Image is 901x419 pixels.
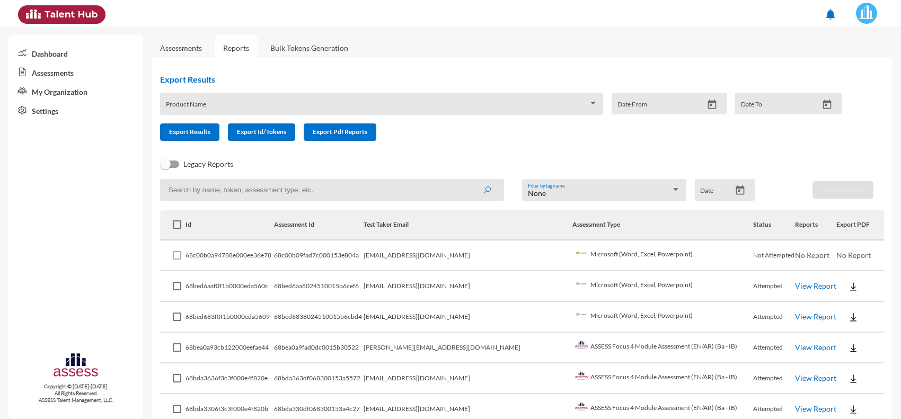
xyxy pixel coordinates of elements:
td: ASSESS Focus 4 Module Assessment (EN/AR) (Ba - IB) [572,333,754,363]
a: View Report [795,312,836,321]
a: My Organization [8,82,143,101]
span: No Report [836,251,871,260]
td: Attempted [753,271,795,302]
td: 68bea0a9fad0dc0015b30522 [274,333,364,363]
button: Export Id/Tokens [228,123,295,141]
a: View Report [795,281,836,290]
a: View Report [795,343,836,352]
td: Attempted [753,363,795,394]
th: Assessment Type [572,210,754,240]
span: Export Id/Tokens [237,128,286,136]
button: Open calendar [731,185,749,196]
a: Dashboard [8,43,143,63]
td: Microsoft (Word, Excel, Powerpoint) [572,240,754,271]
td: [EMAIL_ADDRESS][DOMAIN_NAME] [364,302,572,333]
td: Microsoft (Word, Excel, Powerpoint) [572,271,754,302]
a: Settings [8,101,143,120]
a: View Report [795,404,836,413]
td: Not Attempted [753,240,795,271]
button: Open calendar [703,99,721,110]
td: 68bea0a93cb122000eefae44 [185,333,273,363]
a: Assessments [160,43,202,52]
td: [EMAIL_ADDRESS][DOMAIN_NAME] [364,240,572,271]
span: Export Results [169,128,210,136]
td: 68c00b09fad7c000153e804a [274,240,364,271]
th: Id [185,210,273,240]
mat-icon: notifications [824,8,837,21]
th: Reports [795,210,837,240]
button: Download PDF [812,181,873,199]
a: View Report [795,373,836,382]
td: Microsoft (Word, Excel, Powerpoint) [572,302,754,333]
td: 68bed6aa8024510015b6cef6 [274,271,364,302]
td: [EMAIL_ADDRESS][DOMAIN_NAME] [364,363,572,394]
td: 68bed6aaf0f1b0000eda560c [185,271,273,302]
span: Legacy Reports [183,158,233,171]
td: [PERSON_NAME][EMAIL_ADDRESS][DOMAIN_NAME] [364,333,572,363]
button: Export Results [160,123,219,141]
h2: Export Results [160,74,850,84]
th: Status [753,210,795,240]
td: Attempted [753,302,795,333]
td: 68bed683f0f1b0000eda5609 [185,302,273,333]
th: Assessment Id [274,210,364,240]
span: Download PDF [821,185,864,193]
a: Reports [215,35,258,61]
span: No Report [795,251,829,260]
button: Open calendar [818,99,836,110]
button: Export Pdf Reports [304,123,376,141]
a: Bulk Tokens Generation [262,35,357,61]
td: 68bda3636f3c3f000e4f820e [185,363,273,394]
img: assesscompany-logo.png [52,352,100,381]
span: Export Pdf Reports [313,128,367,136]
th: Test Taker Email [364,210,572,240]
td: ASSESS Focus 4 Module Assessment (EN/AR) (Ba - IB) [572,363,754,394]
td: 68c00b0a94788e000ee36e78 [185,240,273,271]
a: Assessments [8,63,143,82]
td: Attempted [753,333,795,363]
td: [EMAIL_ADDRESS][DOMAIN_NAME] [364,271,572,302]
p: Copyright © [DATE]-[DATE]. All Rights Reserved. ASSESS Talent Management, LLC. [8,383,143,404]
input: Search by name, token, assessment type, etc. [160,179,504,201]
td: 68bda363df068300153a5572 [274,363,364,394]
td: 68bed6838024510015b6cbd4 [274,302,364,333]
th: Export PDF [836,210,884,240]
span: None [528,189,546,198]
